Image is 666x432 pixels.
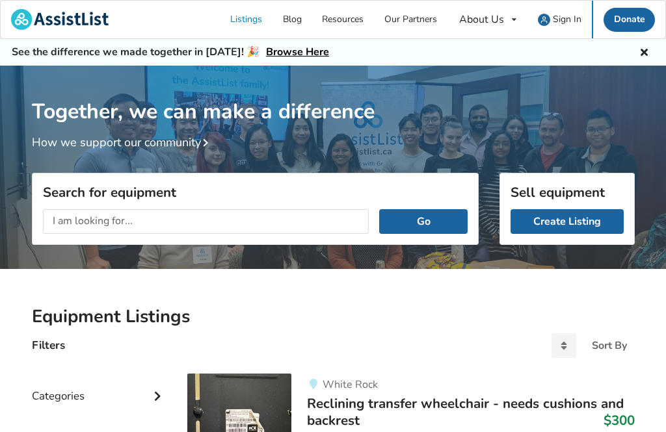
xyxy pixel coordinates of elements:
h4: Filters [32,338,65,353]
span: Reclining transfer wheelchair - needs cushions and backrest [307,394,624,429]
span: White Rock [323,377,378,392]
h3: Search for equipment [43,184,468,201]
img: user icon [538,14,550,26]
a: Listings [220,1,273,38]
div: Categories [32,363,167,409]
a: How we support our community [32,134,214,150]
button: Go [379,209,467,234]
h2: Equipment Listings [32,305,635,328]
a: Our Partners [374,1,447,38]
a: Blog [273,1,312,38]
a: Donate [604,8,656,32]
h1: Together, we can make a difference [32,66,635,125]
a: Browse Here [266,45,329,59]
a: user icon Sign In [528,1,593,38]
span: Sign In [553,13,581,25]
h5: See the difference we made together in [DATE]! 🎉 [12,45,329,59]
a: Resources [312,1,375,38]
div: About Us [459,14,504,25]
a: Create Listing [511,209,624,234]
div: Sort By [592,340,627,351]
img: assistlist-logo [11,9,109,30]
input: I am looking for... [43,209,369,234]
h3: Sell equipment [511,184,624,201]
h3: $300 [604,412,635,429]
